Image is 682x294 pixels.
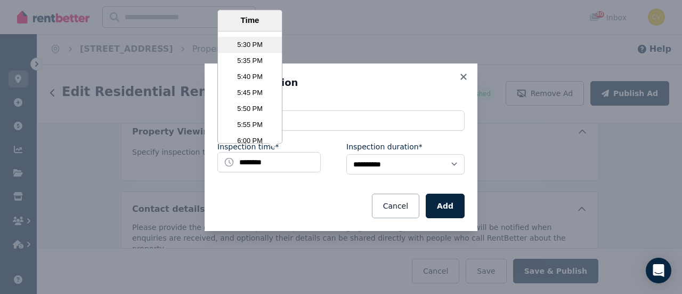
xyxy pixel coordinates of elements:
button: Add [426,194,465,218]
button: Cancel [372,194,419,218]
li: 5:35 PM [218,53,282,69]
div: Time [221,15,279,27]
label: Inspection duration* [346,141,423,152]
h3: Add inspection [217,76,465,89]
li: 5:45 PM [218,85,282,101]
li: 5:50 PM [218,101,282,117]
li: 5:30 PM [218,37,282,53]
li: 5:40 PM [218,69,282,85]
li: 5:55 PM [218,117,282,133]
div: Open Intercom Messenger [646,258,671,283]
li: 6:00 PM [218,133,282,149]
ul: Time [218,31,282,143]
